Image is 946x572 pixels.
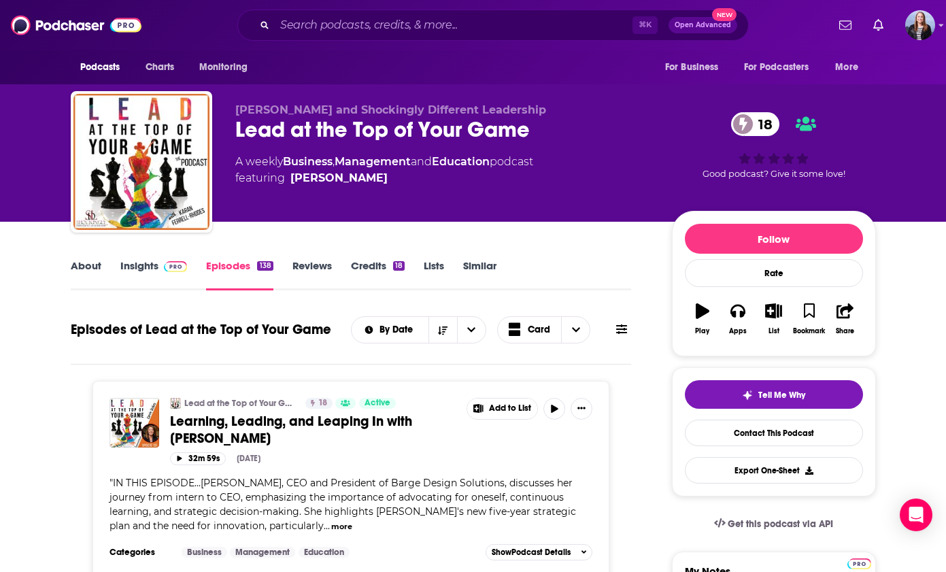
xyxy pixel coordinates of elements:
[675,22,731,29] span: Open Advanced
[235,103,546,116] span: [PERSON_NAME] and Shockingly Different Leadership
[720,295,756,343] button: Apps
[728,518,833,530] span: Get this podcast via API
[164,261,188,272] img: Podchaser Pro
[685,420,863,446] a: Contact This Podcast
[71,54,138,80] button: open menu
[170,413,457,447] a: Learning, Leading, and Leaping In with [PERSON_NAME]
[11,12,141,38] img: Podchaser - Follow, Share and Rate Podcasts
[324,520,330,532] span: ...
[352,325,428,335] button: open menu
[170,452,226,465] button: 32m 59s
[685,224,863,254] button: Follow
[685,259,863,287] div: Rate
[571,398,592,420] button: Show More Button
[235,154,533,186] div: A weekly podcast
[847,558,871,569] img: Podchaser Pro
[497,316,591,343] h2: Choose View
[424,259,444,290] a: Lists
[199,58,248,77] span: Monitoring
[905,10,935,40] span: Logged in as annarice
[137,54,183,80] a: Charts
[900,499,932,531] div: Open Intercom Messenger
[685,380,863,409] button: tell me why sparkleTell Me Why
[835,58,858,77] span: More
[672,103,876,188] div: 18Good podcast? Give it some love!
[237,454,260,463] div: [DATE]
[731,112,779,136] a: 18
[792,295,827,343] button: Bookmark
[758,390,805,401] span: Tell Me Why
[827,295,862,343] button: Share
[744,58,809,77] span: For Podcasters
[305,398,333,409] a: 18
[335,155,411,168] a: Management
[71,259,101,290] a: About
[237,10,749,41] div: Search podcasts, credits, & more...
[489,403,531,414] span: Add to List
[120,259,188,290] a: InsightsPodchaser Pro
[492,548,571,557] span: Show Podcast Details
[742,390,753,401] img: tell me why sparkle
[735,54,829,80] button: open menu
[834,14,857,37] a: Show notifications dropdown
[275,14,632,36] input: Search podcasts, credits, & more...
[351,316,486,343] h2: Choose List sort
[695,327,709,335] div: Play
[71,321,331,338] h1: Episodes of Lead at the Top of Your Game
[729,327,747,335] div: Apps
[299,547,350,558] a: Education
[80,58,120,77] span: Podcasts
[463,259,496,290] a: Similar
[703,507,845,541] a: Get this podcast via API
[379,325,418,335] span: By Date
[365,397,390,410] span: Active
[685,457,863,484] button: Export One-Sheet
[333,155,335,168] span: ,
[745,112,779,136] span: 18
[182,547,227,558] a: Business
[703,169,845,179] span: Good podcast? Give it some love!
[170,398,181,409] img: Lead at the Top of Your Game
[847,556,871,569] a: Pro website
[411,155,432,168] span: and
[230,547,295,558] a: Management
[393,261,405,271] div: 18
[206,259,273,290] a: Episodes138
[428,317,457,343] button: Sort Direction
[868,14,889,37] a: Show notifications dropdown
[190,54,265,80] button: open menu
[756,295,791,343] button: List
[109,398,159,448] img: Learning, Leading, and Leaping In with Carrie Stokes
[331,521,352,533] button: more
[73,94,209,230] img: Lead at the Top of Your Game
[486,544,593,560] button: ShowPodcast Details
[109,477,576,532] span: "
[457,317,486,343] button: open menu
[632,16,658,34] span: ⌘ K
[768,327,779,335] div: List
[793,327,825,335] div: Bookmark
[432,155,490,168] a: Education
[257,261,273,271] div: 138
[109,547,171,558] h3: Categories
[905,10,935,40] img: User Profile
[467,399,538,419] button: Show More Button
[235,170,533,186] span: featuring
[528,325,550,335] span: Card
[905,10,935,40] button: Show profile menu
[184,398,297,409] a: Lead at the Top of Your Game
[146,58,175,77] span: Charts
[826,54,875,80] button: open menu
[292,259,332,290] a: Reviews
[351,259,405,290] a: Credits18
[359,398,396,409] a: Active
[290,170,388,186] a: Karan Ferrell Rhodes
[170,413,412,447] span: Learning, Leading, and Leaping In with [PERSON_NAME]
[685,295,720,343] button: Play
[669,17,737,33] button: Open AdvancedNew
[318,397,327,410] span: 18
